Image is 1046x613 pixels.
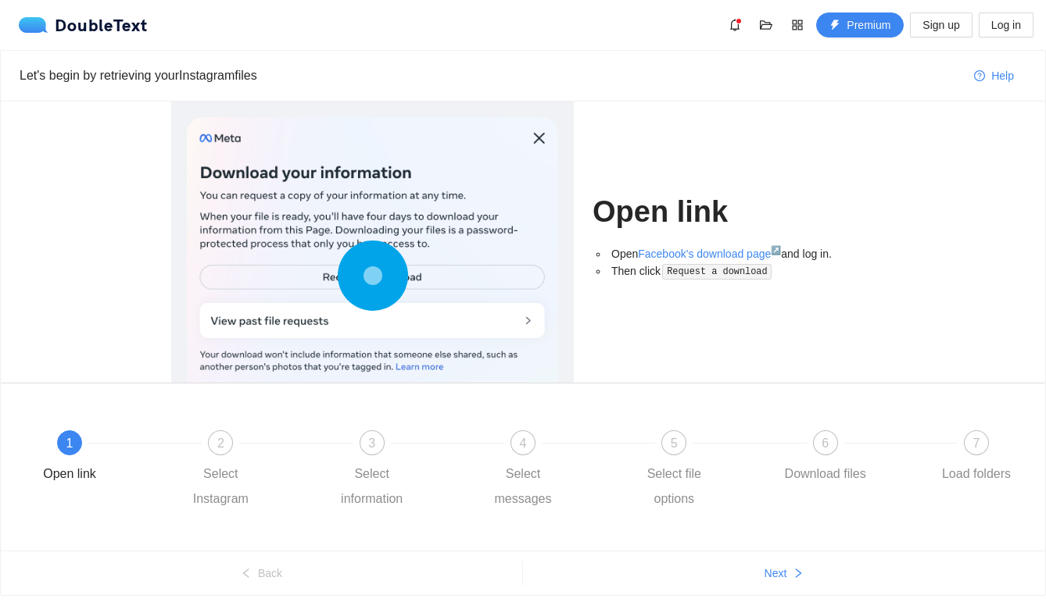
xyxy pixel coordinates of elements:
li: Open and log in. [608,245,875,262]
button: leftBack [1,561,522,586]
span: 5 [671,437,678,450]
div: Select file options [629,462,719,511]
span: Sign up [922,16,959,34]
code: Request a download [662,264,772,280]
h1: Open link [593,194,875,230]
div: 3Select information [327,430,478,511]
div: 2Select Instagram [175,430,326,511]
div: 1Open link [24,430,175,486]
li: Then click [608,262,875,280]
div: Let's begin by retrieving your Instagram files [20,66,962,85]
sup: ↗ [771,245,781,255]
span: appstore [786,19,809,31]
img: logo [19,17,55,33]
div: Open link [43,462,96,486]
span: 6 [822,437,829,450]
span: Next [765,565,787,582]
button: bell [722,12,747,37]
button: appstore [785,12,810,37]
div: Select information [327,462,417,511]
span: 4 [520,437,527,450]
div: 6Download files [780,430,931,486]
button: Nextright [523,561,1045,586]
button: thunderboltPremium [816,12,904,37]
span: Log in [991,16,1021,34]
button: folder-open [754,12,779,37]
span: Premium [847,16,890,34]
button: Sign up [910,12,972,37]
div: Download files [785,462,866,486]
span: 3 [368,437,375,450]
span: 1 [66,437,73,450]
span: bell [723,19,747,31]
div: Select messages [478,462,568,511]
span: question-circle [974,70,985,83]
a: logoDoubleText [19,17,148,33]
span: 7 [973,437,980,450]
a: Facebook's download page↗ [638,248,781,260]
span: right [793,568,804,580]
button: Log in [979,12,1033,37]
div: Select Instagram [175,462,266,511]
span: folder-open [754,19,778,31]
div: Load folders [942,462,1011,486]
button: question-circleHelp [962,63,1026,88]
span: thunderbolt [829,20,840,32]
div: 4Select messages [478,430,629,511]
span: Help [991,67,1014,84]
div: DoubleText [19,17,148,33]
div: 5Select file options [629,430,779,511]
div: 7Load folders [931,430,1022,486]
span: 2 [217,437,224,450]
